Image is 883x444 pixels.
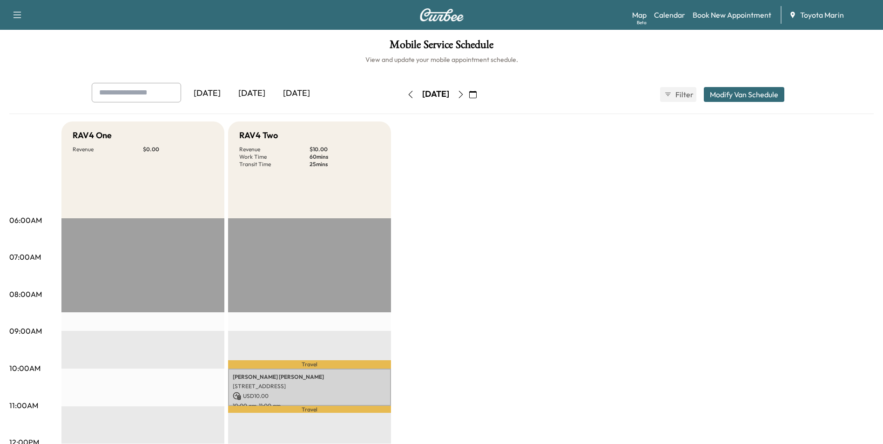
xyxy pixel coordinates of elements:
[675,89,692,100] span: Filter
[310,161,380,168] p: 25 mins
[632,9,647,20] a: MapBeta
[239,161,310,168] p: Transit Time
[654,9,685,20] a: Calendar
[637,19,647,26] div: Beta
[228,406,391,413] p: Travel
[9,251,41,262] p: 07:00AM
[704,87,784,102] button: Modify Van Schedule
[9,400,38,411] p: 11:00AM
[9,325,42,336] p: 09:00AM
[239,153,310,161] p: Work Time
[233,383,386,390] p: [STREET_ADDRESS]
[239,129,278,142] h5: RAV4 Two
[185,83,229,104] div: [DATE]
[693,9,771,20] a: Book New Appointment
[9,55,874,64] h6: View and update your mobile appointment schedule.
[143,146,213,153] p: $ 0.00
[229,83,274,104] div: [DATE]
[9,289,42,300] p: 08:00AM
[660,87,696,102] button: Filter
[233,373,386,381] p: [PERSON_NAME] [PERSON_NAME]
[73,146,143,153] p: Revenue
[800,9,844,20] span: Toyota Marin
[310,153,380,161] p: 60 mins
[239,146,310,153] p: Revenue
[274,83,319,104] div: [DATE]
[9,363,40,374] p: 10:00AM
[233,402,386,410] p: 10:00 am - 11:00 am
[9,215,42,226] p: 06:00AM
[228,360,391,368] p: Travel
[233,392,386,400] p: USD 10.00
[73,129,112,142] h5: RAV4 One
[9,39,874,55] h1: Mobile Service Schedule
[310,146,380,153] p: $ 10.00
[419,8,464,21] img: Curbee Logo
[422,88,449,100] div: [DATE]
